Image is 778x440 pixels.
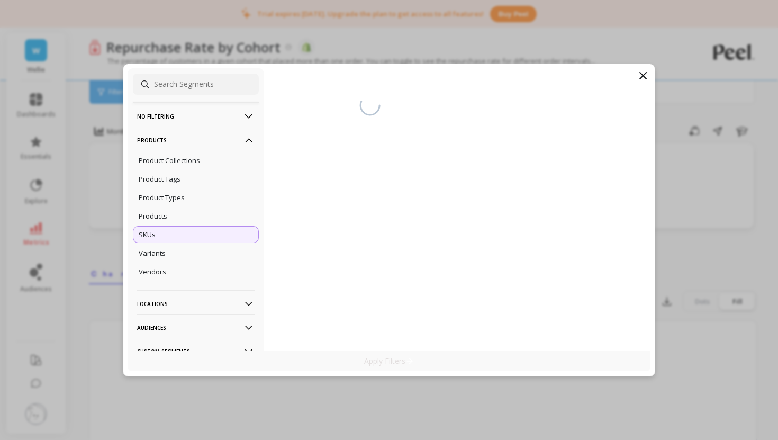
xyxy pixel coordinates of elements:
p: Apply Filters [364,356,414,366]
p: Locations [137,290,255,317]
p: Product Collections [139,156,200,165]
p: Variants [139,248,166,258]
p: Products [137,127,255,154]
p: No filtering [137,103,255,130]
p: Products [139,211,167,221]
p: Product Tags [139,174,180,184]
p: SKUs [139,230,156,239]
p: Product Types [139,193,185,202]
input: Search Segments [133,74,259,95]
p: Audiences [137,314,255,341]
p: Custom Segments [137,338,255,365]
p: Vendors [139,267,166,276]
